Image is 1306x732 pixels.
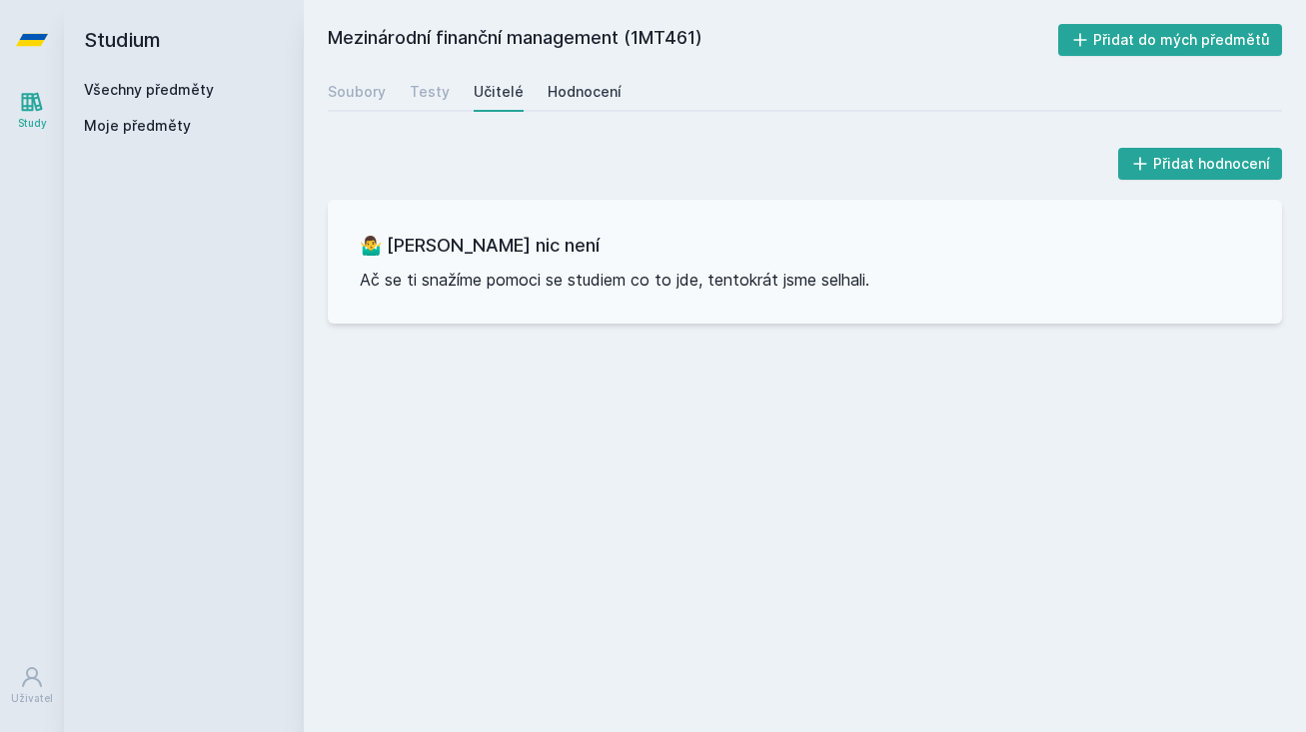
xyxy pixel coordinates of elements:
[328,82,386,102] div: Soubory
[360,268,1250,292] p: Ač se ti snažíme pomoci se studiem co to jde, tentokrát jsme selhali.
[410,72,450,112] a: Testy
[548,82,622,102] div: Hodnocení
[548,72,622,112] a: Hodnocení
[11,691,53,706] div: Uživatel
[474,82,524,102] div: Učitelé
[1058,24,1283,56] button: Přidat do mých předmětů
[410,82,450,102] div: Testy
[1118,148,1283,180] button: Přidat hodnocení
[328,72,386,112] a: Soubory
[84,116,191,136] span: Moje předměty
[360,232,1250,260] h3: 🤷‍♂️ [PERSON_NAME] nic není
[18,116,47,131] div: Study
[84,81,214,98] a: Všechny předměty
[4,80,60,141] a: Study
[328,24,1058,56] h2: Mezinárodní finanční management (1MT461)
[4,655,60,716] a: Uživatel
[474,72,524,112] a: Učitelé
